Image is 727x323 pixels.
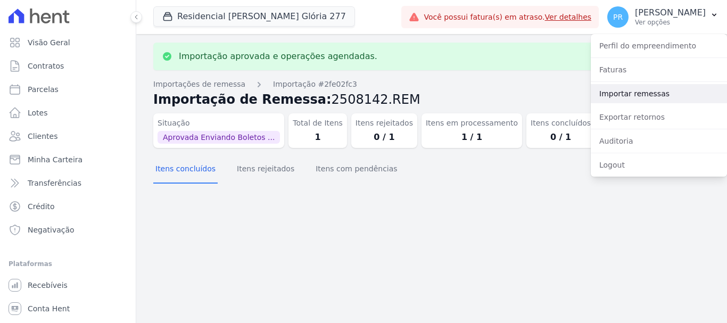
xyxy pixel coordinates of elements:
[313,156,399,184] button: Itens com pendências
[356,131,413,144] dd: 0 / 1
[153,156,218,184] button: Itens concluídos
[28,225,75,235] span: Negativação
[153,90,710,109] h2: Importação de Remessa:
[28,201,55,212] span: Crédito
[4,172,131,194] a: Transferências
[28,154,82,165] span: Minha Carteira
[153,79,710,90] nav: Breadcrumb
[179,51,377,62] p: Importação aprovada e operações agendadas.
[158,118,280,129] dt: Situação
[28,280,68,291] span: Recebíveis
[356,118,413,129] dt: Itens rejeitados
[235,156,296,184] button: Itens rejeitados
[28,131,57,142] span: Clientes
[424,12,591,23] span: Você possui fatura(s) em atraso.
[4,102,131,123] a: Lotes
[4,32,131,53] a: Visão Geral
[28,178,81,188] span: Transferências
[4,79,131,100] a: Parcelas
[28,37,70,48] span: Visão Geral
[635,7,706,18] p: [PERSON_NAME]
[9,258,127,270] div: Plataformas
[28,107,48,118] span: Lotes
[591,60,727,79] a: Faturas
[28,303,70,314] span: Conta Hent
[28,84,59,95] span: Parcelas
[545,13,592,21] a: Ver detalhes
[332,92,420,107] span: 2508142.REM
[293,118,343,129] dt: Total de Itens
[4,55,131,77] a: Contratos
[591,155,727,175] a: Logout
[4,196,131,217] a: Crédito
[531,118,591,129] dt: Itens concluídos
[273,79,357,90] a: Importação #2fe02fc3
[4,275,131,296] a: Recebíveis
[635,18,706,27] p: Ver opções
[613,13,623,21] span: PR
[28,61,64,71] span: Contratos
[591,107,727,127] a: Exportar retornos
[531,131,591,144] dd: 0 / 1
[4,126,131,147] a: Clientes
[4,149,131,170] a: Minha Carteira
[591,131,727,151] a: Auditoria
[599,2,727,32] button: PR [PERSON_NAME] Ver opções
[4,219,131,241] a: Negativação
[591,84,727,103] a: Importar remessas
[426,118,518,129] dt: Itens em processamento
[591,36,727,55] a: Perfil do empreendimento
[293,131,343,144] dd: 1
[153,6,355,27] button: Residencial [PERSON_NAME] Glória 277
[426,131,518,144] dd: 1 / 1
[153,79,245,90] a: Importações de remessa
[158,131,280,144] span: Aprovada Enviando Boletos ...
[4,298,131,319] a: Conta Hent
